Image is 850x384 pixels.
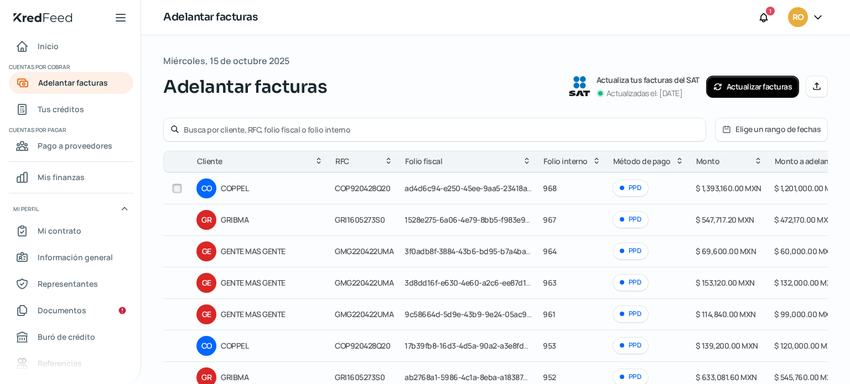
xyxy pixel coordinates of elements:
span: Mis finanzas [38,170,85,184]
img: SAT logo [569,76,590,96]
span: $ 60,000.00 MXN [774,246,835,256]
span: GRI1605273S0 [335,372,385,382]
span: Pago a proveedores [38,139,112,152]
span: 1528e275-6a06-4e79-8bb5-f983e97fcf9b [405,214,547,225]
a: Información general [9,246,133,269]
span: 9c58664d-5d9e-43b9-9e24-05ac9aa6d396 [405,309,558,319]
span: GMG220422UMA [335,246,393,256]
p: Actualizadas el: [DATE] [607,87,683,100]
a: Mi contrato [9,220,133,242]
span: $ 547,717.20 MXN [696,214,754,225]
a: Inicio [9,35,133,57]
a: Mis finanzas [9,166,133,188]
span: 961 [543,309,556,319]
span: $ 114,840.00 MXN [696,309,756,319]
a: Buró de crédito [9,326,133,348]
div: GR [196,210,216,230]
div: GE [196,304,216,324]
span: RO [792,11,804,24]
span: COP920428Q20 [335,183,390,193]
span: Mi contrato [38,224,81,238]
span: Monto a adelantar [775,155,839,168]
span: Método de pago [613,155,671,168]
span: $ 545,760.00 MXN [774,372,837,382]
span: Tus créditos [38,102,84,116]
span: Folio fiscal [405,155,442,168]
div: CO [196,336,216,356]
span: $ 132,000.00 MXN [774,277,837,288]
span: 3f0adb8f-3884-43b6-bd95-b7a4ba5301ca [405,246,550,256]
span: $ 69,600.00 MXN [696,246,756,256]
button: Actualizar facturas [706,76,800,98]
span: Buró de crédito [38,330,95,344]
button: Elige un rango de fechas [716,118,827,141]
span: GMG220422UMA [335,309,393,319]
span: 953 [543,340,556,351]
span: $ 99,000.00 MXN [774,309,835,319]
span: Mi perfil [13,204,39,214]
span: ad4d6c94-e250-45ee-9aa5-23418a45b2a8 [405,183,552,193]
div: PPD [613,337,649,354]
span: COPPEL [221,339,324,353]
span: Adelantar facturas [163,73,327,100]
span: 968 [543,183,557,193]
div: PPD [613,180,649,197]
span: GENTE MAS GENTE [221,245,324,258]
span: Cuentas por cobrar [9,62,132,72]
div: CO [196,178,216,198]
div: PPD [613,211,649,228]
div: PPD [613,306,649,323]
span: GRIBMA [221,371,324,384]
span: Inicio [38,39,59,53]
span: Documentos [38,303,86,317]
span: Representantes [38,277,98,291]
span: $ 120,000.00 MXN [774,340,837,351]
a: Pago a proveedores [9,135,133,157]
span: 952 [543,372,556,382]
span: $ 153,120.00 MXN [696,277,755,288]
span: Monto [696,155,720,168]
span: $ 1,201,000.00 MXN [774,183,841,193]
span: Adelantar facturas [38,76,108,90]
a: Documentos [9,299,133,322]
a: Adelantar facturas [9,72,133,94]
span: $ 633,081.60 MXN [696,372,757,382]
span: ab2768a1-5986-4c1a-8eba-a18387e4eeee [405,372,548,382]
span: 1 [769,6,771,16]
div: GE [196,241,216,261]
span: GRIBMA [221,213,324,227]
span: 963 [543,277,557,288]
span: GMG220422UMA [335,277,393,288]
span: $ 1,393,160.00 MXN [696,183,761,193]
a: Representantes [9,273,133,295]
div: PPD [613,274,649,291]
div: GE [196,273,216,293]
span: Referencias [38,356,82,370]
input: Busca por cliente, RFC, folio fiscal o folio interno [184,124,699,135]
span: Folio interno [543,155,588,168]
span: Cuentas por pagar [9,125,132,135]
span: GRI1605273S0 [335,214,385,225]
span: $ 472,170.00 MXN [774,214,833,225]
p: Actualiza tus facturas del SAT [597,73,699,87]
span: COPPEL [221,182,324,195]
span: COP920428Q20 [335,340,390,351]
a: Referencias [9,353,133,375]
a: Tus créditos [9,98,133,120]
span: 17b39fb8-16d3-4d5a-90a2-a3e8fd5ea004 [405,340,550,351]
span: 964 [543,246,557,256]
span: RFC [335,155,349,168]
span: 967 [543,214,556,225]
h1: Adelantar facturas [163,9,257,25]
span: Cliente [197,155,222,168]
span: GENTE MAS GENTE [221,276,324,290]
span: Miércoles, 15 de octubre 2025 [163,53,289,69]
span: 3d8dd16f-e630-4e60-a2c6-ee87d12f4b97 [405,277,550,288]
span: Información general [38,250,113,264]
span: GENTE MAS GENTE [221,308,324,321]
span: $ 139,200.00 MXN [696,340,758,351]
div: PPD [613,243,649,260]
